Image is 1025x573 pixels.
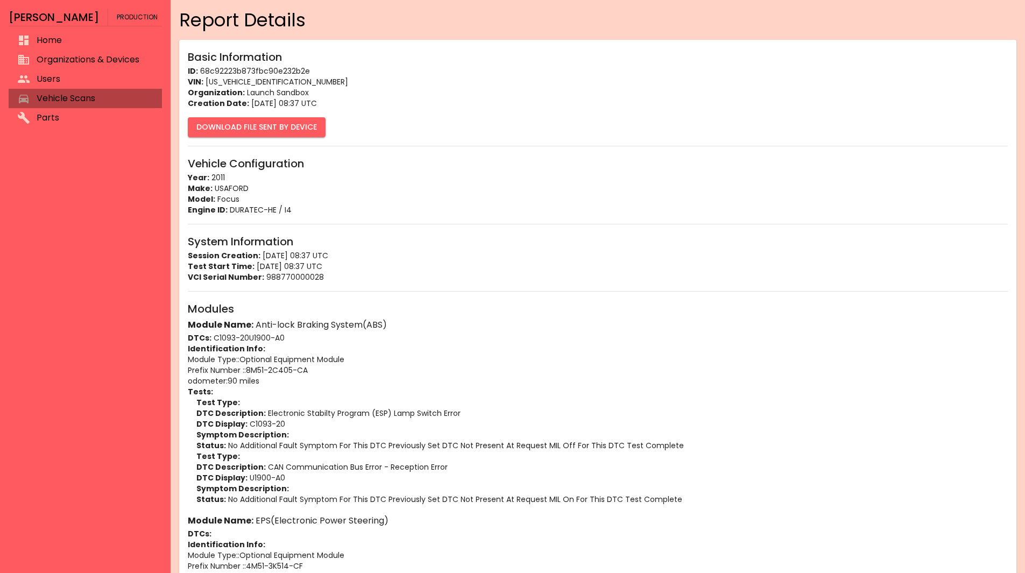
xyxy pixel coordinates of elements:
span: Production [117,9,158,26]
p: Prefix Number : : 4M51-3K514-CF [188,561,1008,571]
p: USAFORD [188,183,1008,194]
strong: Symptom Description: [196,429,289,440]
strong: DTC Display: [196,472,248,483]
span: Home [37,34,153,47]
p: C1093-20 U1900-A0 [188,333,1008,343]
p: U1900-A0 [196,472,1008,483]
p: [DATE] 08:37 UTC [188,250,1008,261]
h6: Vehicle Configuration [188,155,1008,172]
h6: Modules [188,300,1008,317]
p: C1093-20 [196,419,1008,429]
strong: Make: [188,183,213,194]
p: No Additional Fault Symptom For This DTC Previously Set DTC Not Present At Request MIL On For Thi... [196,494,1008,505]
strong: Organization: [188,87,245,98]
p: Focus [188,194,1008,204]
strong: Engine ID: [188,204,228,215]
strong: VIN: [188,76,203,87]
strong: ID: [188,66,198,76]
span: Users [37,73,153,86]
h6: EPS(Electronic Power Steering) [188,513,1008,528]
strong: Symptom Description: [196,483,289,494]
strong: Test Type: [196,451,240,462]
span: Vehicle Scans [37,92,153,105]
p: 2011 [188,172,1008,183]
p: Module Type: : Optional Equipment Module [188,354,1008,365]
strong: Status: [196,494,226,505]
strong: Tests: [188,386,213,397]
p: Launch Sandbox [188,87,1008,98]
span: Organizations & Devices [37,53,153,66]
strong: Model: [188,194,215,204]
strong: Identification Info: [188,343,265,354]
p: [DATE] 08:37 UTC [188,98,1008,109]
p: Prefix Number : : 8M51-2C405-CA [188,365,1008,376]
strong: Module Name: [188,514,253,527]
strong: Status: [196,440,226,451]
strong: Creation Date: [188,98,249,109]
h6: [PERSON_NAME] [9,9,99,26]
strong: DTCs: [188,333,211,343]
strong: Year: [188,172,209,183]
strong: Test Start Time: [188,261,255,272]
p: [US_VEHICLE_IDENTIFICATION_NUMBER] [188,76,1008,87]
strong: Session Creation: [188,250,260,261]
strong: Identification Info: [188,539,265,550]
p: [DATE] 08:37 UTC [188,261,1008,272]
p: Electronic Stabilty Program (ESP) Lamp Switch Error [196,408,1008,419]
p: odometer : 90 miles [188,376,1008,386]
strong: DTC Display: [196,419,248,429]
strong: DTCs: [188,528,211,539]
strong: DTC Description: [196,408,266,419]
h6: Basic Information [188,48,1008,66]
p: DURATEC-HE / I4 [188,204,1008,215]
h6: Anti-lock Braking System(ABS) [188,317,1008,333]
p: Module Type: : Optional Equipment Module [188,550,1008,561]
p: CAN Communication Bus Error - Reception Error [196,462,1008,472]
strong: DTC Description: [196,462,266,472]
button: Download File Sent By Device [188,117,326,137]
span: Parts [37,111,153,124]
strong: Module Name: [188,319,253,331]
h6: System Information [188,233,1008,250]
strong: VCI Serial Number: [188,272,264,282]
strong: Test Type: [196,397,240,408]
p: 68c92223b873fbc90e232b2e [188,66,1008,76]
h4: Report Details [179,9,1016,31]
p: No Additional Fault Symptom For This DTC Previously Set DTC Not Present At Request MIL Off For Th... [196,440,1008,451]
p: 988770000028 [188,272,1008,282]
